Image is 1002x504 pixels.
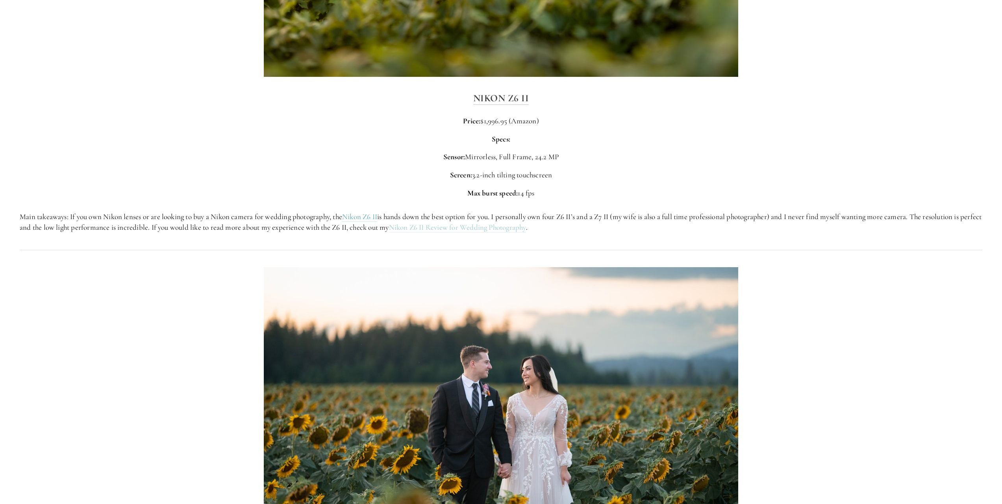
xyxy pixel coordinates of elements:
[20,188,982,199] p: 14 fps
[473,92,529,105] a: Nikon Z6 II
[342,212,377,222] a: Nikon Z6 II
[443,152,465,161] strong: Sensor:
[473,92,529,104] strong: Nikon Z6 II
[492,134,510,143] strong: Specs:
[389,223,526,232] a: Nikon Z6 II Review for Wedding Photography
[463,116,480,125] strong: Price:
[20,116,982,126] p: $1,996.95 (Amazon)
[20,152,982,162] p: Mirrorless, Full Frame, 24.2 MP
[20,170,982,180] p: 3.2-inch tilting touchscreen
[20,212,982,232] p: Main takeaways: If you own Nikon lenses or are looking to buy a Nikon camera for wedding photogra...
[450,170,472,179] strong: Screen:
[467,188,518,197] strong: Max burst speed:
